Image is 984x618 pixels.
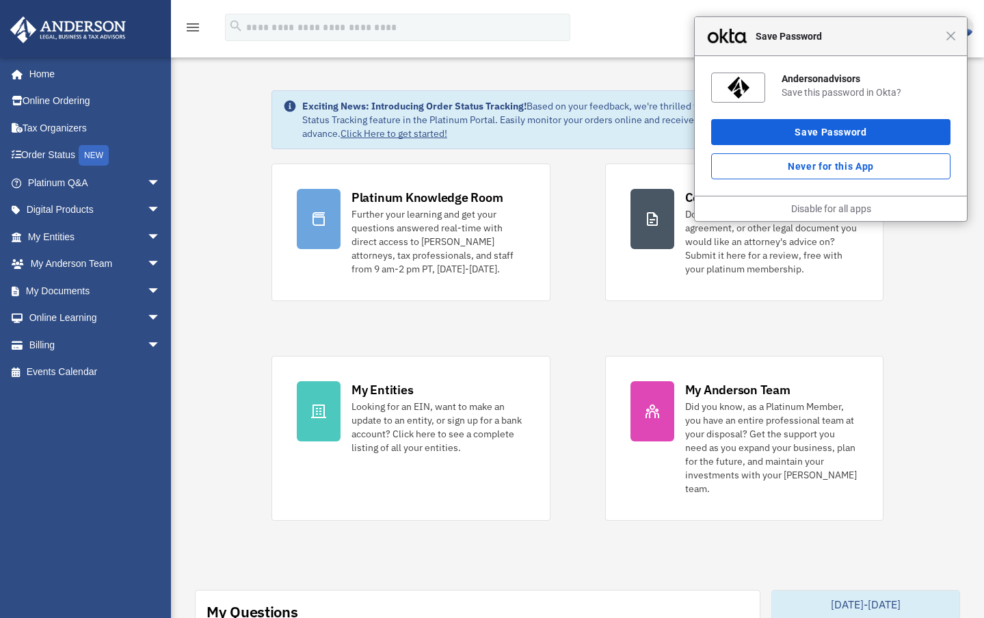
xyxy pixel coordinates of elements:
[772,591,959,618] div: [DATE]-[DATE]
[351,400,525,454] div: Looking for an EIN, want to make an update to an entity, or sign up for a bank account? Click her...
[10,114,181,142] a: Tax Organizers
[147,250,174,279] span: arrow_drop_down
[10,142,181,170] a: Order StatusNEW
[147,331,174,359] span: arrow_drop_down
[10,169,181,196] a: Platinum Q&Aarrow_drop_down
[271,164,550,301] a: Platinum Knowledge Room Further your learning and get your questions answered real-time with dire...
[147,223,174,251] span: arrow_drop_down
[782,86,950,99] div: Save this password in Okta?
[147,305,174,333] span: arrow_drop_down
[185,24,201,36] a: menu
[6,16,130,43] img: Anderson Advisors Platinum Portal
[271,356,550,521] a: My Entities Looking for an EIN, want to make an update to an entity, or sign up for a bank accoun...
[10,196,181,224] a: Digital Productsarrow_drop_down
[685,207,859,276] div: Do you have a contract, rental agreement, or other legal document you would like an attorney's ad...
[185,19,201,36] i: menu
[341,127,447,140] a: Click Here to get started!
[10,359,181,386] a: Events Calendar
[791,203,871,214] a: Disable for all apps
[728,77,749,99] img: nr4NPwAAAAZJREFUAwAwEkJbZx1BKgAAAABJRU5ErkJggg==
[711,119,950,145] button: Save Password
[351,207,525,276] div: Further your learning and get your questions answered real-time with direct access to [PERSON_NAM...
[147,277,174,305] span: arrow_drop_down
[228,18,243,34] i: search
[10,277,181,305] a: My Documentsarrow_drop_down
[351,189,503,206] div: Platinum Knowledge Room
[10,223,181,250] a: My Entitiesarrow_drop_down
[605,356,884,521] a: My Anderson Team Did you know, as a Platinum Member, you have an entire professional team at your...
[685,381,790,398] div: My Anderson Team
[302,99,872,140] div: Based on your feedback, we're thrilled to announce the launch of our new Order Status Tracking fe...
[946,31,956,41] span: Close
[711,153,950,179] button: Never for this App
[10,250,181,278] a: My Anderson Teamarrow_drop_down
[351,381,413,398] div: My Entities
[685,189,783,206] div: Contract Reviews
[10,305,181,332] a: Online Learningarrow_drop_down
[605,164,884,301] a: Contract Reviews Do you have a contract, rental agreement, or other legal document you would like...
[10,88,181,115] a: Online Ordering
[302,100,527,112] strong: Exciting News: Introducing Order Status Tracking!
[79,145,109,166] div: NEW
[685,400,859,495] div: Did you know, as a Platinum Member, you have an entire professional team at your disposal? Get th...
[147,169,174,197] span: arrow_drop_down
[147,196,174,224] span: arrow_drop_down
[10,60,174,88] a: Home
[10,331,181,359] a: Billingarrow_drop_down
[782,73,950,85] div: Andersonadvisors
[749,28,946,44] span: Save Password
